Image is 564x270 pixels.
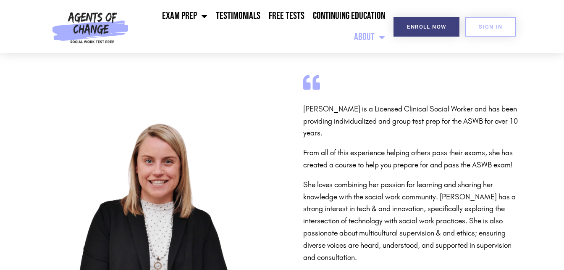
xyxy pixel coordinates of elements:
[309,5,389,26] a: Continuing Education
[479,24,502,29] span: SIGN IN
[393,17,459,37] a: Enroll Now
[158,5,212,26] a: Exam Prep
[303,103,522,139] p: [PERSON_NAME] is a Licensed Clinical Social Worker and has been providing individualized and grou...
[265,5,309,26] a: Free Tests
[465,17,516,37] a: SIGN IN
[350,26,389,48] a: About
[303,179,522,264] p: She loves combining her passion for learning and sharing her knowledge with the social work commu...
[303,147,522,171] p: From all of this experience helping others pass their exams, she has created a course to help you...
[132,5,389,48] nav: Menu
[407,24,446,29] span: Enroll Now
[212,5,265,26] a: Testimonials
